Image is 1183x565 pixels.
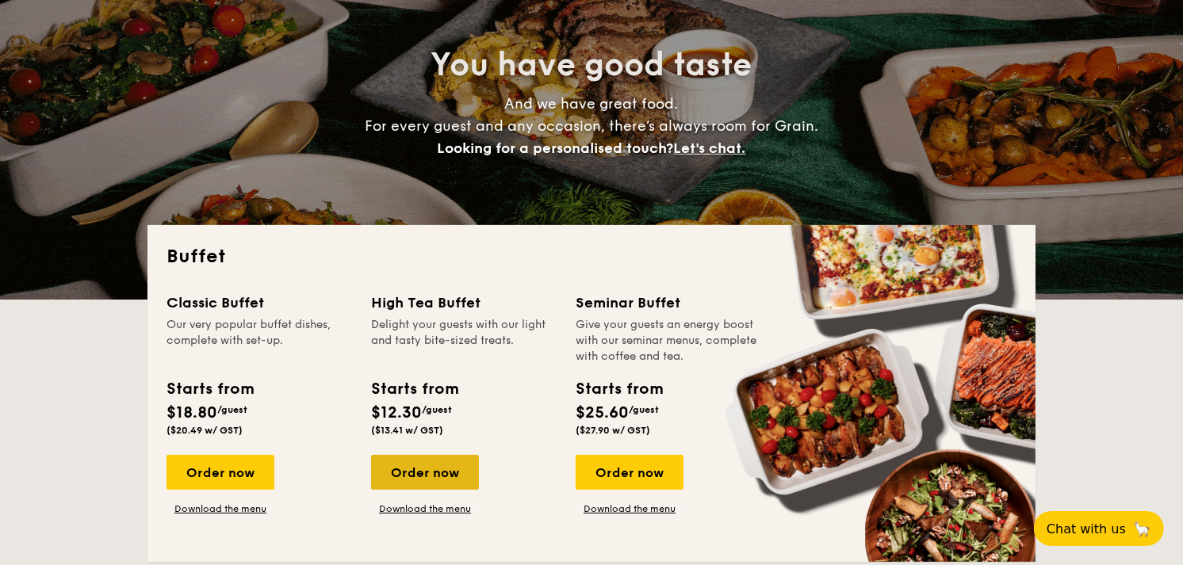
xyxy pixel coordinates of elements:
[167,502,274,515] a: Download the menu
[167,292,352,314] div: Classic Buffet
[629,404,659,415] span: /guest
[422,404,452,415] span: /guest
[1034,511,1164,546] button: Chat with us🦙
[371,292,557,314] div: High Tea Buffet
[167,403,217,422] span: $18.80
[167,377,253,401] div: Starts from
[576,455,683,490] div: Order now
[1132,520,1151,538] span: 🦙
[576,317,761,365] div: Give your guests an energy boost with our seminar menus, complete with coffee and tea.
[576,403,629,422] span: $25.60
[217,404,247,415] span: /guest
[371,502,479,515] a: Download the menu
[365,95,818,157] span: And we have great food. For every guest and any occasion, there’s always room for Grain.
[371,317,557,365] div: Delight your guests with our light and tasty bite-sized treats.
[438,139,674,157] span: Looking for a personalised touch?
[576,292,761,314] div: Seminar Buffet
[371,455,479,490] div: Order now
[167,455,274,490] div: Order now
[371,425,443,436] span: ($13.41 w/ GST)
[371,377,458,401] div: Starts from
[167,317,352,365] div: Our very popular buffet dishes, complete with set-up.
[576,425,650,436] span: ($27.90 w/ GST)
[674,139,746,157] span: Let's chat.
[371,403,422,422] span: $12.30
[167,244,1016,269] h2: Buffet
[1047,521,1126,536] span: Chat with us
[167,425,243,436] span: ($20.49 w/ GST)
[431,46,752,84] span: You have good taste
[576,377,662,401] div: Starts from
[576,502,683,515] a: Download the menu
